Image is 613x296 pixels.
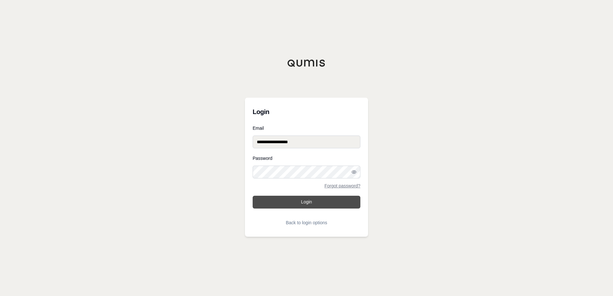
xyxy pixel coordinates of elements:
button: Back to login options [253,216,360,229]
button: Login [253,196,360,209]
a: Forgot password? [324,184,360,188]
label: Password [253,156,360,160]
img: Qumis [287,59,326,67]
h3: Login [253,105,360,118]
label: Email [253,126,360,130]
